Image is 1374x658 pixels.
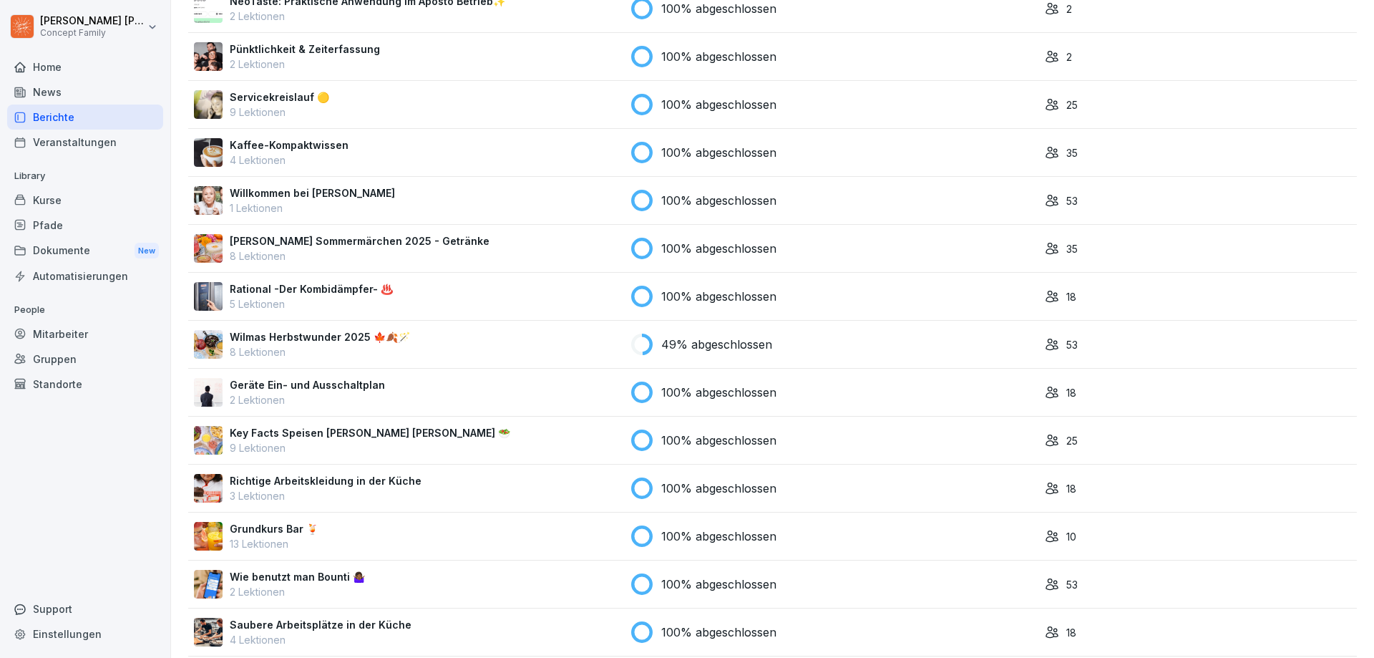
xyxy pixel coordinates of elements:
p: 8 Lektionen [230,248,489,263]
p: Saubere Arbeitsplätze in der Küche [230,617,411,632]
p: Library [7,165,163,188]
p: 1 Lektionen [230,200,395,216]
img: mla6ztkbqxmt5u1yo17s10fz.png [194,234,223,263]
p: 100% abgeschlossen [661,144,776,161]
p: 100% abgeschlossen [661,624,776,641]
img: xurzlqcdv3lo3k87m0sicyoj.png [194,570,223,599]
p: 2 [1066,49,1072,64]
p: 53 [1066,337,1078,352]
a: Mitarbeiter [7,321,163,347]
p: 100% abgeschlossen [661,384,776,401]
p: 100% abgeschlossen [661,240,776,257]
div: Support [7,596,163,621]
img: ti9ch2566rhf5goq2xuybur0.png [194,378,223,407]
img: jidx2dt2kkv0mcr788z888xk.png [194,138,223,167]
a: Einstellungen [7,621,163,647]
p: 53 [1066,577,1078,592]
p: Key Facts Speisen [PERSON_NAME] [PERSON_NAME] 🥗 [230,425,510,440]
p: 25 [1066,97,1078,112]
img: v746e0paqtf9obk4lsso3w1h.png [194,330,223,359]
img: t4k1s3c8kfftykwj7okmtzoy.png [194,618,223,647]
p: 100% abgeschlossen [661,192,776,209]
a: Berichte [7,105,163,130]
p: 100% abgeschlossen [661,48,776,65]
div: New [135,243,159,259]
img: przilfagqu39ul8e09m81im9.png [194,282,223,311]
img: z1gxybulsott87c7gxmr5x83.png [194,474,223,503]
img: jc1ievjb437pynzz13nfszya.png [194,522,223,551]
a: Veranstaltungen [7,130,163,155]
a: Gruppen [7,347,163,372]
a: Standorte [7,372,163,397]
a: Automatisierungen [7,263,163,289]
p: 2 Lektionen [230,57,380,72]
p: 25 [1066,433,1078,448]
img: v87k9k5isnb6jqloy4jwk1in.png [194,90,223,119]
p: Wie benutzt man Bounti 🤷🏾‍♀️ [230,569,365,584]
p: 3 Lektionen [230,488,422,503]
a: Pfade [7,213,163,238]
p: Willkommen bei [PERSON_NAME] [230,185,395,200]
p: 35 [1066,241,1078,256]
p: 100% abgeschlossen [661,288,776,305]
p: People [7,299,163,321]
p: Grundkurs Bar 🍹 [230,521,318,536]
p: 10 [1066,529,1076,544]
p: Richtige Arbeitskleidung in der Küche [230,473,422,488]
p: Rational -Der Kombidämpfer- ♨️ [230,281,393,296]
p: 8 Lektionen [230,344,410,359]
a: DokumenteNew [7,238,163,264]
a: Home [7,54,163,79]
p: 35 [1066,145,1078,160]
img: fv7e9dvc6c78krzidg338dmj.png [194,186,223,215]
p: 100% abgeschlossen [661,432,776,449]
p: Concept Family [40,28,145,38]
p: 5 Lektionen [230,296,393,311]
p: 9 Lektionen [230,440,510,455]
p: Pünktlichkeit & Zeiterfassung [230,42,380,57]
p: 2 Lektionen [230,392,385,407]
p: 100% abgeschlossen [661,528,776,545]
p: 18 [1066,385,1076,400]
p: [PERSON_NAME] Sommermärchen 2025 - Getränke [230,233,489,248]
p: 18 [1066,289,1076,304]
p: Wilmas Herbstwunder 2025 🍁🍂🪄 [230,329,410,344]
p: [PERSON_NAME] [PERSON_NAME] [40,15,145,27]
p: Servicekreislauf 🟡 [230,89,329,105]
p: 18 [1066,625,1076,640]
div: Dokumente [7,238,163,264]
p: 18 [1066,481,1076,496]
p: Kaffee-Kompaktwissen [230,137,349,153]
p: 4 Lektionen [230,153,349,168]
img: fqp0ck1sleyjtyg2zy632a37.png [194,42,223,71]
a: Kurse [7,188,163,213]
p: 49% abgeschlossen [661,336,772,353]
p: 100% abgeschlossen [661,96,776,113]
p: 4 Lektionen [230,632,411,647]
p: 2 Lektionen [230,9,505,24]
p: 100% abgeschlossen [661,480,776,497]
p: 2 [1066,1,1072,16]
p: 13 Lektionen [230,536,318,551]
img: ugdxy5t4k9p24q0gnvfm2s1h.png [194,426,223,455]
p: 100% abgeschlossen [661,576,776,593]
p: 2 Lektionen [230,584,365,599]
p: 9 Lektionen [230,105,329,120]
p: Geräte Ein- und Ausschaltplan [230,377,385,392]
a: News [7,79,163,105]
p: 53 [1066,193,1078,208]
